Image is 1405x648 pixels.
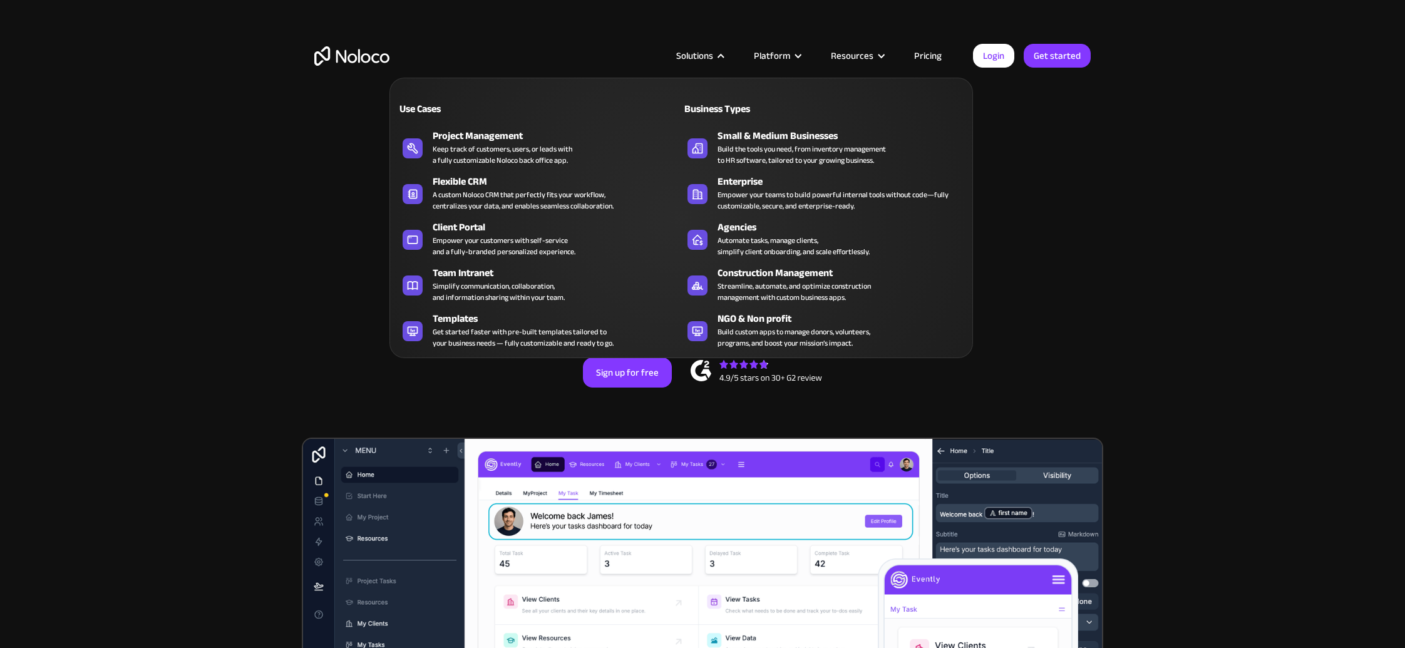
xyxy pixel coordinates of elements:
[433,143,572,166] div: Keep track of customers, users, or leads with a fully customizable Noloco back office app.
[314,46,389,66] a: home
[661,48,738,64] div: Solutions
[738,48,815,64] div: Platform
[718,326,870,349] div: Build custom apps to manage donors, volunteers, programs, and boost your mission’s impact.
[433,174,687,189] div: Flexible CRM
[718,220,972,235] div: Agencies
[433,220,687,235] div: Client Portal
[718,280,871,303] div: Streamline, automate, and optimize construction management with custom business apps.
[681,101,818,116] div: Business Types
[681,94,966,123] a: Business Types
[718,265,972,280] div: Construction Management
[718,311,972,326] div: NGO & Non profit
[433,280,565,303] div: Simplify communication, collaboration, and information sharing within your team.
[718,174,972,189] div: Enterprise
[681,309,966,351] a: NGO & Non profitBuild custom apps to manage donors, volunteers,programs, and boost your mission’s...
[718,189,960,212] div: Empower your teams to build powerful internal tools without code—fully customizable, secure, and ...
[754,48,790,64] div: Platform
[831,48,873,64] div: Resources
[718,235,870,257] div: Automate tasks, manage clients, simplify client onboarding, and scale effortlessly.
[396,309,681,351] a: TemplatesGet started faster with pre-built templates tailored toyour business needs — fully custo...
[433,128,687,143] div: Project Management
[815,48,898,64] div: Resources
[396,101,533,116] div: Use Cases
[718,143,886,166] div: Build the tools you need, from inventory management to HR software, tailored to your growing busi...
[681,217,966,260] a: AgenciesAutomate tasks, manage clients,simplify client onboarding, and scale effortlessly.
[718,128,972,143] div: Small & Medium Businesses
[433,265,687,280] div: Team Intranet
[433,235,575,257] div: Empower your customers with self-service and a fully-branded personalized experience.
[681,172,966,214] a: EnterpriseEmpower your teams to build powerful internal tools without code—fully customizable, se...
[973,44,1014,68] a: Login
[396,94,681,123] a: Use Cases
[314,160,1091,260] h2: Business Apps for Teams
[396,126,681,168] a: Project ManagementKeep track of customers, users, or leads witha fully customizable Noloco back o...
[433,326,614,349] div: Get started faster with pre-built templates tailored to your business needs — fully customizable ...
[396,172,681,214] a: Flexible CRMA custom Noloco CRM that perfectly fits your workflow,centralizes your data, and enab...
[676,48,713,64] div: Solutions
[314,138,1091,148] h1: Custom No-Code Business Apps Platform
[583,357,672,388] a: Sign up for free
[681,263,966,306] a: Construction ManagementStreamline, automate, and optimize constructionmanagement with custom busi...
[389,60,973,358] nav: Solutions
[433,311,687,326] div: Templates
[681,126,966,168] a: Small & Medium BusinessesBuild the tools you need, from inventory managementto HR software, tailo...
[396,217,681,260] a: Client PortalEmpower your customers with self-serviceand a fully-branded personalized experience.
[1024,44,1091,68] a: Get started
[433,189,614,212] div: A custom Noloco CRM that perfectly fits your workflow, centralizes your data, and enables seamles...
[396,263,681,306] a: Team IntranetSimplify communication, collaboration,and information sharing within your team.
[898,48,957,64] a: Pricing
